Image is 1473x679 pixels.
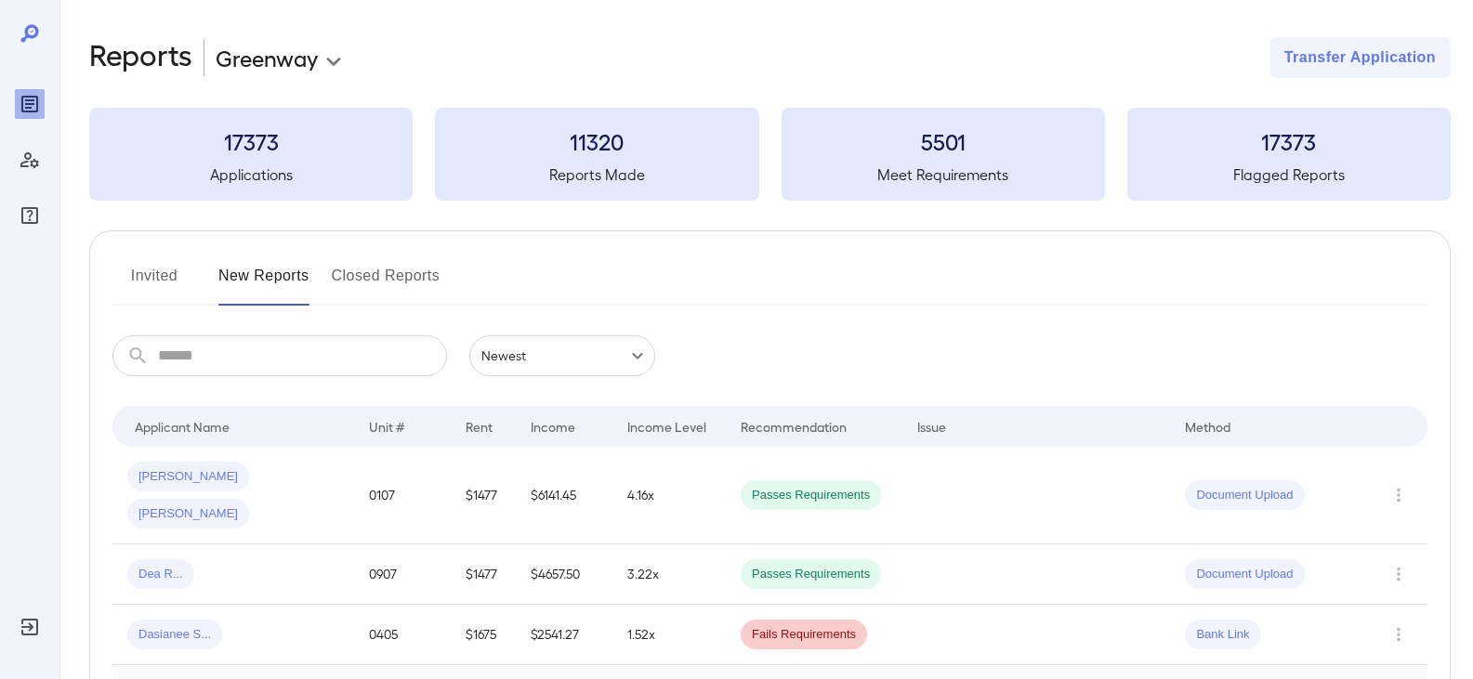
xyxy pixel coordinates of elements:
div: Manage Users [15,145,45,175]
span: Bank Link [1185,626,1260,644]
div: Newest [469,335,655,376]
button: New Reports [218,261,309,306]
h3: 11320 [435,126,758,156]
button: Row Actions [1384,480,1414,510]
td: 0907 [354,544,451,605]
button: Row Actions [1384,559,1414,589]
span: Passes Requirements [741,487,881,504]
summary: 17373Applications11320Reports Made5501Meet Requirements17373Flagged Reports [89,108,1451,201]
span: Document Upload [1185,487,1304,504]
td: $4657.50 [516,544,612,605]
span: Passes Requirements [741,566,881,583]
td: 0107 [354,447,451,544]
div: Income [531,415,575,437]
span: [PERSON_NAME] [127,468,249,486]
span: Document Upload [1185,566,1304,583]
div: Method [1185,415,1230,437]
div: Unit # [369,415,404,437]
td: 0405 [354,605,451,665]
h5: Reports Made [435,163,758,186]
td: $1675 [451,605,517,665]
td: 4.16x [612,447,726,544]
h3: 17373 [89,126,413,156]
td: $1477 [451,544,517,605]
div: Applicant Name [135,415,230,437]
h5: Meet Requirements [782,163,1105,186]
td: 1.52x [612,605,726,665]
td: 3.22x [612,544,726,605]
span: [PERSON_NAME] [127,505,249,523]
div: Rent [466,415,495,437]
div: Recommendation [741,415,847,437]
td: $6141.45 [516,447,612,544]
div: Reports [15,89,45,119]
h3: 17373 [1127,126,1451,156]
h2: Reports [89,37,192,78]
h5: Applications [89,163,413,186]
div: Log Out [15,612,45,642]
span: Dasianee S... [127,626,222,644]
h3: 5501 [782,126,1105,156]
button: Invited [112,261,196,306]
div: Income Level [627,415,706,437]
td: $1477 [451,447,517,544]
button: Closed Reports [332,261,441,306]
h5: Flagged Reports [1127,163,1451,186]
span: Dea R... [127,566,194,583]
div: FAQ [15,201,45,230]
button: Row Actions [1384,620,1414,649]
td: $2541.27 [516,605,612,665]
div: Issue [917,415,947,437]
span: Fails Requirements [741,626,867,644]
p: Greenway [216,43,318,72]
button: Transfer Application [1269,37,1451,78]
